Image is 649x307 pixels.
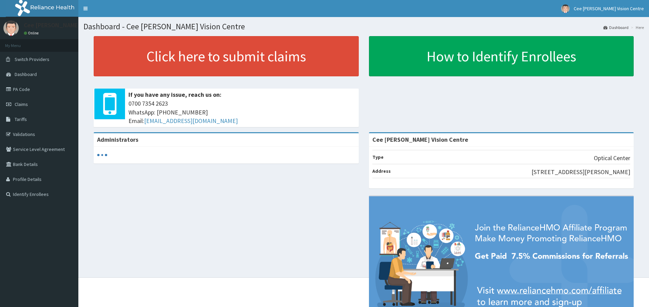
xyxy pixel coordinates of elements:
[15,71,37,77] span: Dashboard
[144,117,238,125] a: [EMAIL_ADDRESS][DOMAIN_NAME]
[372,168,391,174] b: Address
[94,36,359,76] a: Click here to submit claims
[128,91,221,98] b: If you have any issue, reach us on:
[574,5,644,12] span: Cee [PERSON_NAME] Vision Centre
[97,150,107,160] svg: audio-loading
[15,101,28,107] span: Claims
[15,116,27,122] span: Tariffs
[15,56,49,62] span: Switch Providers
[594,154,630,163] p: Optical Center
[128,99,355,125] span: 0700 7354 2623 WhatsApp: [PHONE_NUMBER] Email:
[369,36,634,76] a: How to Identify Enrollees
[83,22,644,31] h1: Dashboard - Cee [PERSON_NAME] Vision Centre
[629,25,644,30] li: Here
[97,136,138,143] b: Administrators
[3,20,19,36] img: User Image
[603,25,629,30] a: Dashboard
[372,136,468,143] strong: Cee [PERSON_NAME] Vision Centre
[561,4,570,13] img: User Image
[531,168,630,176] p: [STREET_ADDRESS][PERSON_NAME]
[24,22,117,28] p: Cee [PERSON_NAME] Vision Centre
[24,31,40,35] a: Online
[372,154,384,160] b: Type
